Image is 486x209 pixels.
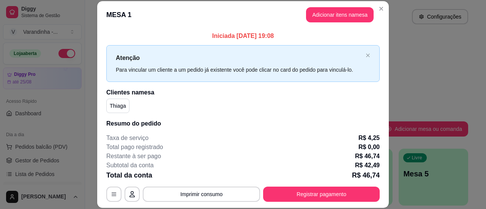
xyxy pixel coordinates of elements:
button: close [366,53,370,58]
p: R$ 4,25 [358,134,380,143]
button: Imprimir consumo [143,187,260,202]
p: Total pago registrado [106,143,163,152]
p: Iniciada [DATE] 19:08 [106,31,380,41]
p: R$ 46,74 [352,170,380,181]
h2: Clientes na mesa [106,88,380,97]
p: Taxa de serviço [106,134,148,143]
button: Registrar pagamento [263,187,380,202]
p: Total da conta [106,170,152,181]
button: Adicionar itens namesa [306,7,374,22]
h2: Resumo do pedido [106,119,380,128]
p: Subtotal da conta [106,161,154,170]
p: R$ 0,00 [358,143,380,152]
div: Para vincular um cliente a um pedido já existente você pode clicar no card do pedido para vinculá... [116,66,363,74]
p: R$ 42,49 [355,161,380,170]
p: Restante à ser pago [106,152,161,161]
p: Thiaga [110,102,126,110]
p: R$ 46,74 [355,152,380,161]
p: Atenção [116,53,363,63]
button: Close [375,3,387,15]
header: MESA 1 [97,1,389,28]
